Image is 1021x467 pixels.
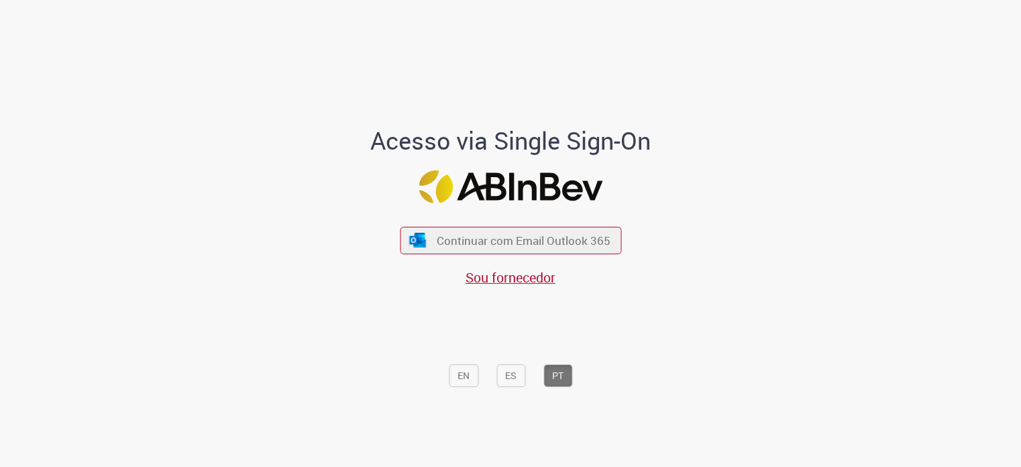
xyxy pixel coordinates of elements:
img: ícone Azure/Microsoft 360 [409,233,427,247]
span: Continuar com Email Outlook 365 [437,233,610,248]
img: Logo ABInBev [419,170,602,203]
button: ícone Azure/Microsoft 360 Continuar com Email Outlook 365 [400,227,621,254]
button: PT [543,364,572,387]
button: ES [496,364,525,387]
a: Sou fornecedor [466,268,555,287]
button: EN [449,364,478,387]
h1: Acesso via Single Sign-On [325,127,697,154]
